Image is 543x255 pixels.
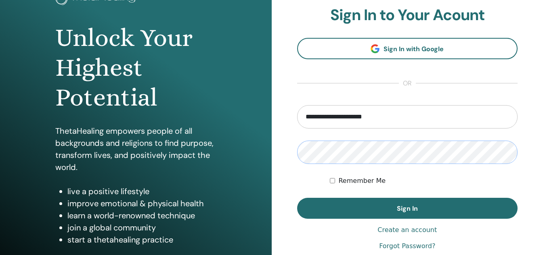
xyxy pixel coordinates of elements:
[55,23,216,113] h1: Unlock Your Highest Potential
[377,225,437,235] a: Create an account
[67,209,216,222] li: learn a world-renowned technique
[297,198,518,219] button: Sign In
[330,176,518,186] div: Keep me authenticated indefinitely or until I manually logout
[399,79,416,88] span: or
[67,185,216,197] li: live a positive lifestyle
[338,176,386,186] label: Remember Me
[67,222,216,234] li: join a global community
[55,125,216,173] p: ThetaHealing empowers people of all backgrounds and religions to find purpose, transform lives, a...
[297,38,518,59] a: Sign In with Google
[297,6,518,25] h2: Sign In to Your Acount
[67,197,216,209] li: improve emotional & physical health
[67,234,216,246] li: start a thetahealing practice
[397,204,418,213] span: Sign In
[384,45,444,53] span: Sign In with Google
[379,241,435,251] a: Forgot Password?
